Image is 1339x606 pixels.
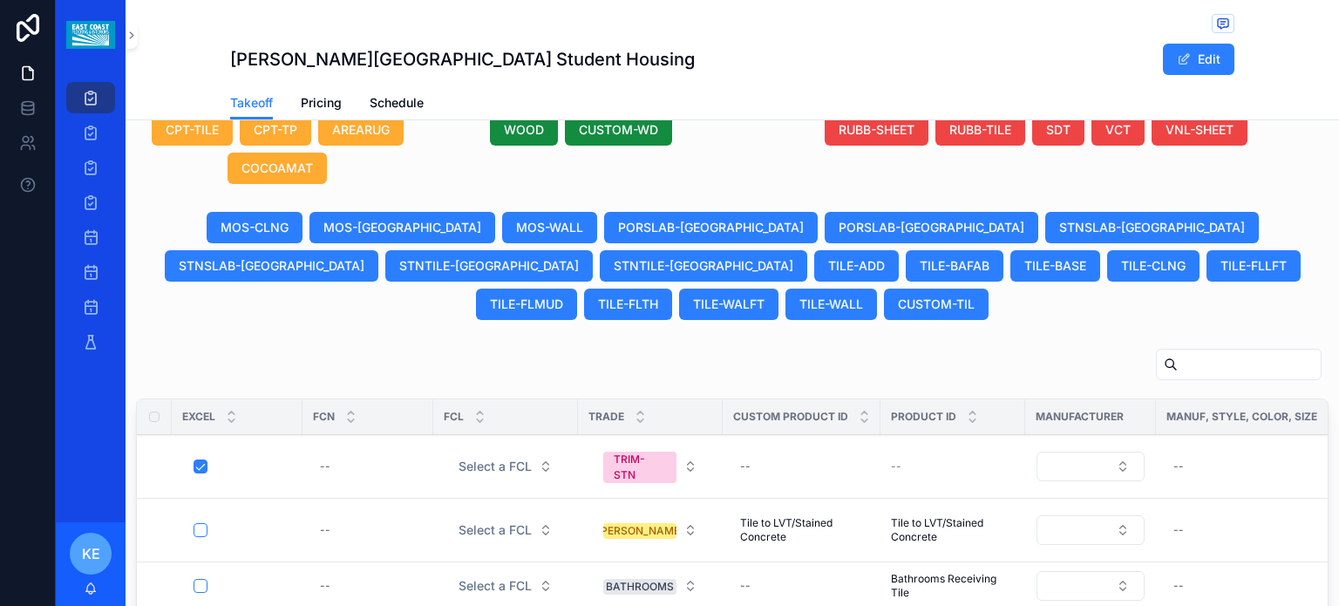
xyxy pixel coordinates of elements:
a: Select Button [588,442,712,491]
a: Select Button [1036,570,1145,602]
a: -- [313,572,423,600]
div: -- [740,460,751,473]
button: TILE-CLNG [1107,250,1200,282]
span: TILE-FLTH [598,296,658,313]
a: Select Button [1036,514,1145,546]
span: TILE-ADD [828,257,885,275]
a: Select Button [588,514,712,547]
span: PORSLAB-[GEOGRAPHIC_DATA] [839,219,1024,236]
span: TILE-BAFAB [920,257,989,275]
div: -- [740,579,751,593]
div: BATHROOMS [606,579,674,595]
button: Select Button [1037,515,1145,545]
a: Takeoff [230,87,273,120]
button: TILE-FLTH [584,289,672,320]
button: CUSTOM-WD [565,114,672,146]
span: Manufacturer [1036,410,1124,424]
button: Select Button [1037,571,1145,601]
a: -- [891,460,1015,473]
a: -- [313,453,423,480]
button: PORSLAB-[GEOGRAPHIC_DATA] [825,212,1038,243]
span: STNSLAB-[GEOGRAPHIC_DATA] [1059,219,1245,236]
a: Select Button [588,569,712,603]
span: STNTILE-[GEOGRAPHIC_DATA] [614,257,793,275]
span: Manuf, Style, Color, Size [1166,410,1317,424]
span: STNSLAB-[GEOGRAPHIC_DATA] [179,257,364,275]
span: CUSTOM-WD [579,121,658,139]
a: Schedule [370,87,424,122]
span: TILE-WALFT [693,296,765,313]
span: CPT-TILE [166,121,219,139]
button: STNTILE-[GEOGRAPHIC_DATA] [385,250,593,282]
span: -- [891,460,901,473]
div: -- [320,460,330,473]
button: RUBB-SHEET [825,114,928,146]
div: -- [320,579,330,593]
span: Custom Product ID [733,410,848,424]
button: Select Button [589,514,711,546]
span: Select a FCL [459,458,532,475]
span: COCOAMAT [241,160,313,177]
a: Select Button [1036,451,1145,482]
span: TILE-CLNG [1121,257,1186,275]
a: -- [313,516,423,544]
span: RUBB-SHEET [839,121,914,139]
span: FCN [313,410,335,424]
span: MOS-CLNG [221,219,289,236]
button: WOOD [490,114,558,146]
button: Edit [1163,44,1234,75]
span: CPT-TP [254,121,297,139]
button: Select Button [589,443,711,490]
span: Select a FCL [459,577,532,595]
button: Select Button [589,570,711,602]
span: Takeoff [230,94,273,112]
span: MOS-WALL [516,219,583,236]
a: Tile to LVT/Stained Concrete [891,516,1015,544]
button: STNSLAB-[GEOGRAPHIC_DATA] [1045,212,1259,243]
button: CPT-TILE [152,114,233,146]
button: MOS-CLNG [207,212,302,243]
button: CUSTOM-TIL [884,289,989,320]
span: VNL-SHEET [1166,121,1234,139]
div: -- [320,523,330,537]
span: SDT [1046,121,1071,139]
span: VCT [1105,121,1131,139]
span: TILE-FLLFT [1220,257,1287,275]
img: App logo [66,21,114,49]
span: TILE-FLMUD [490,296,563,313]
span: KE [82,543,100,564]
a: Select Button [444,569,568,603]
button: Select Button [1037,452,1145,481]
button: COCOAMAT [228,153,327,184]
span: TILE-BASE [1024,257,1086,275]
a: -- [1166,572,1339,600]
a: -- [1166,453,1339,480]
button: TILE-WALL [785,289,877,320]
span: Product ID [891,410,956,424]
span: PORSLAB-[GEOGRAPHIC_DATA] [618,219,804,236]
span: Schedule [370,94,424,112]
span: WOOD [504,121,544,139]
span: Bathrooms Receiving Tile [891,572,1015,600]
a: Select Button [444,514,568,547]
button: TILE-ADD [814,250,899,282]
span: Tile to LVT/Stained Concrete [740,516,863,544]
div: -- [1173,460,1184,473]
button: STNSLAB-[GEOGRAPHIC_DATA] [165,250,378,282]
button: TILE-BASE [1010,250,1100,282]
a: Select Button [444,450,568,483]
a: Pricing [301,87,342,122]
button: VNL-SHEET [1152,114,1247,146]
button: RUBB-TILE [935,114,1025,146]
a: -- [733,453,870,480]
button: STNTILE-[GEOGRAPHIC_DATA] [600,250,807,282]
a: -- [733,572,870,600]
div: [PERSON_NAME] [597,523,683,539]
span: Excel [182,410,215,424]
a: Tile to LVT/Stained Concrete [733,509,870,551]
div: scrollable content [56,70,126,380]
button: CPT-TP [240,114,311,146]
h1: [PERSON_NAME][GEOGRAPHIC_DATA] Student Housing [230,47,695,71]
span: RUBB-TILE [949,121,1011,139]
